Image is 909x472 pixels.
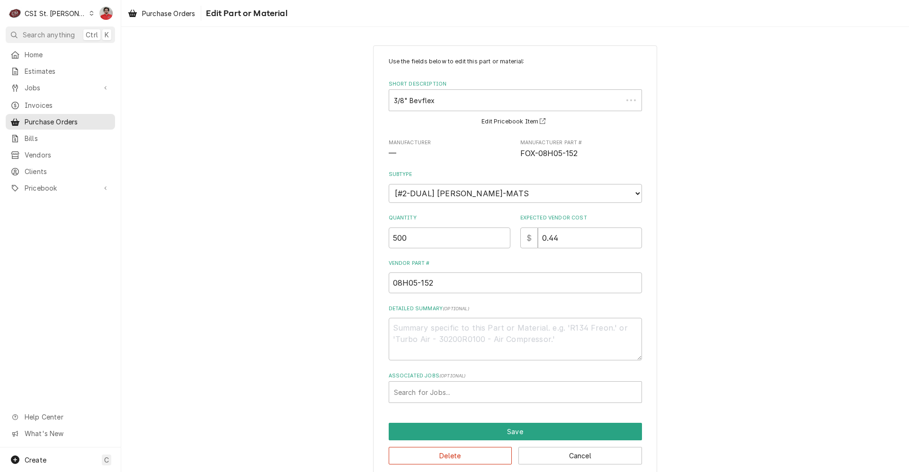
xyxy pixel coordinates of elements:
span: Jobs [25,83,96,93]
span: Pricebook [25,183,96,193]
div: $ [520,227,538,248]
div: CSI St. [PERSON_NAME] [25,9,86,18]
span: Vendors [25,150,110,160]
label: Vendor Part # [389,260,642,267]
a: Vendors [6,147,115,163]
span: Ctrl [86,30,98,40]
span: Purchase Orders [25,117,110,127]
div: Nicholas Faubert's Avatar [99,7,113,20]
a: Go to Jobs [6,80,115,96]
div: NF [99,7,113,20]
span: Manufacturer [389,139,510,147]
div: Subtype [389,171,642,202]
div: Manufacturer Part # [520,139,642,159]
div: Expected Vendor Cost [520,214,642,248]
label: Expected Vendor Cost [520,214,642,222]
button: Cancel [518,447,642,464]
div: Detailed Summary [389,305,642,360]
div: Quantity [389,214,510,248]
a: Go to What's New [6,426,115,441]
a: Go to Help Center [6,409,115,425]
span: Help Center [25,412,109,422]
label: Associated Jobs [389,372,642,380]
span: Manufacturer Part # [520,148,642,159]
span: Manufacturer [389,148,510,159]
p: Use the fields below to edit this part or material: [389,57,642,66]
span: — [389,149,396,158]
div: Button Group [389,423,642,464]
div: Vendor Part # [389,260,642,293]
span: Bills [25,133,110,143]
div: Line Item Create/Update Form [389,57,642,403]
label: Short Description [389,80,642,88]
label: Detailed Summary [389,305,642,313]
button: Delete [389,447,512,464]
span: FOX-08H05-152 [520,149,578,158]
span: Manufacturer Part # [520,139,642,147]
a: Purchase Orders [124,6,199,21]
span: Clients [25,166,110,176]
div: C [9,7,22,20]
span: Purchase Orders [142,9,195,18]
span: C [104,455,109,465]
div: Short Description [389,80,642,127]
span: Edit Part or Material [203,7,287,20]
span: Home [25,50,110,60]
button: Edit Pricebook Item [480,116,550,128]
button: Save [389,423,642,440]
span: K [105,30,109,40]
label: Quantity [389,214,510,222]
div: Associated Jobs [389,372,642,403]
a: Go to Pricebook [6,180,115,196]
label: Subtype [389,171,642,178]
span: Invoices [25,100,110,110]
a: Invoices [6,97,115,113]
div: CSI St. Louis's Avatar [9,7,22,20]
a: Estimates [6,63,115,79]
div: Button Group Row [389,440,642,464]
div: Button Group Row [389,423,642,440]
a: Purchase Orders [6,114,115,130]
span: What's New [25,428,109,438]
span: ( optional ) [443,306,469,311]
span: ( optional ) [439,373,466,378]
span: Search anything [23,30,75,40]
span: Create [25,456,46,464]
a: Clients [6,164,115,179]
a: Home [6,47,115,62]
button: Search anythingCtrlK [6,26,115,43]
div: Manufacturer [389,139,510,159]
a: Bills [6,131,115,146]
span: Estimates [25,66,110,76]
